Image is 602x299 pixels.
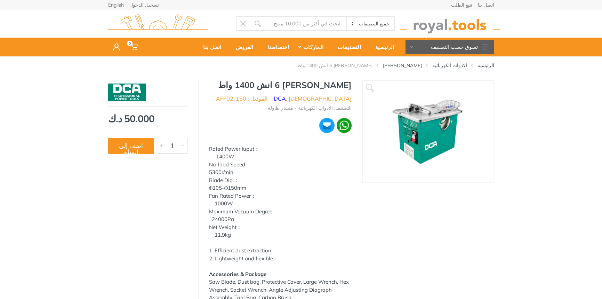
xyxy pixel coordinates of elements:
[274,95,286,102] a: DCA
[366,40,399,54] div: الرئيسية
[108,114,187,124] div: 50.000 د.ك
[108,84,146,101] img: DCA
[194,40,226,54] div: اتصل بنا
[226,38,258,56] a: العروض
[477,62,494,69] a: الرئيسية
[265,16,347,31] input: Site search
[400,14,500,33] img: royal.tools Logo
[319,117,335,134] img: ma.webp
[108,14,208,33] img: royal.tools Logo
[328,40,366,54] div: التصنيفات
[274,94,352,103] li: [DEMOGRAPHIC_DATA] :
[451,2,472,7] a: تتبع الطلب
[258,40,294,54] div: اختصاصنا
[194,38,226,56] a: اتصل بنا
[209,80,352,90] h1: [PERSON_NAME] 6 انش 1400 واط
[127,41,133,46] span: 0
[268,104,352,112] li: التصنيف: الادوات الكهربائية - منشار طاولة
[108,138,154,154] button: اضف إلى السلة
[328,38,366,56] a: التصنيفات
[478,2,494,7] a: اتصل بنا
[294,40,328,54] div: الماركات
[432,62,467,69] a: الادوات الكهربائية
[384,88,472,175] img: Royal Tools - منشار طاولة 6 انش 1400 واط
[286,62,372,69] li: [PERSON_NAME] 6 انش 1400 واط
[209,271,266,277] b: Accessories & Package
[209,161,352,176] div: No-load Speed： 5300r/min
[258,38,294,56] a: اختصاصنا
[406,40,494,54] button: تسوق حسب التصنيف
[108,2,124,7] a: English
[366,38,399,56] a: الرئيسية
[209,208,352,223] div: Maximum Vacuum Degree： 24000Pa
[383,62,422,69] a: [PERSON_NAME]
[216,94,267,103] li: الموديل : AFF02-150
[125,38,143,56] a: 0
[346,17,394,30] select: Category
[337,118,352,133] img: wa.webp
[209,176,352,192] div: Blade Dia.： Φ105-Φ150mm
[209,192,352,208] div: Fan Rated Power： 1000W
[129,2,159,7] a: تسجيل الدخول
[108,62,494,69] nav: breadcrumb
[226,40,258,54] div: العروض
